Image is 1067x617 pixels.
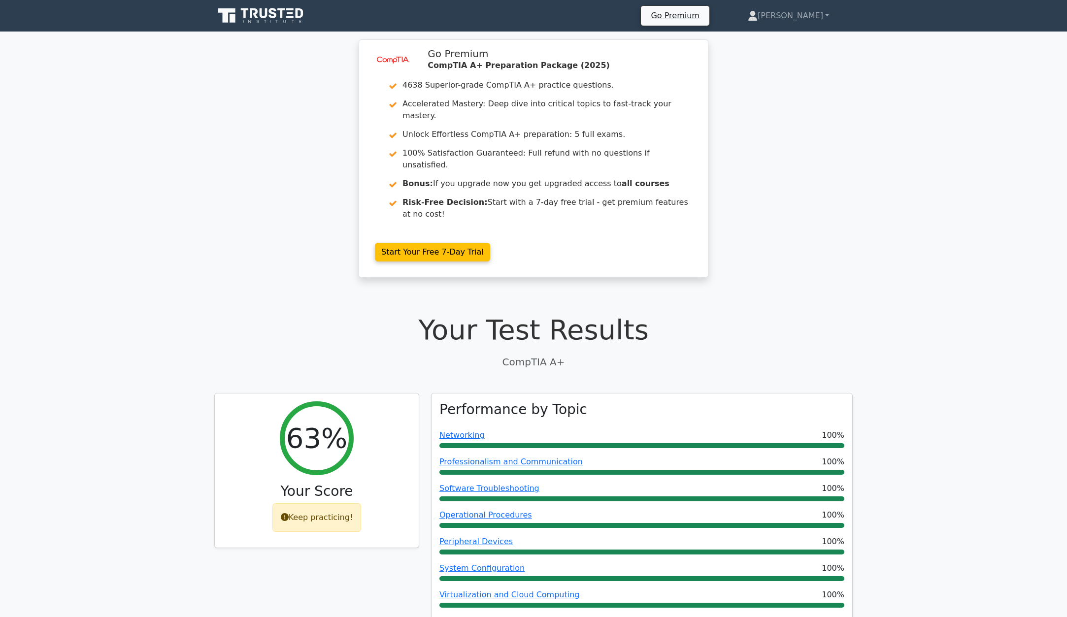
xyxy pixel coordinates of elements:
span: 100% [822,429,844,441]
a: Networking [439,430,485,440]
h1: Your Test Results [214,313,853,346]
a: Go Premium [645,9,705,22]
span: 100% [822,456,844,468]
a: Professionalism and Communication [439,457,583,466]
a: Virtualization and Cloud Computing [439,590,580,599]
a: [PERSON_NAME] [724,6,853,26]
span: 100% [822,562,844,574]
h2: 63% [286,422,347,455]
span: 100% [822,509,844,521]
a: Start Your Free 7-Day Trial [375,243,490,261]
a: Software Troubleshooting [439,484,539,493]
a: Peripheral Devices [439,537,513,546]
p: CompTIA A+ [214,355,853,369]
div: Keep practicing! [272,503,362,532]
h3: Performance by Topic [439,401,587,418]
span: 100% [822,589,844,601]
a: System Configuration [439,563,525,573]
a: Operational Procedures [439,510,532,520]
span: 100% [822,483,844,494]
span: 100% [822,536,844,548]
h3: Your Score [223,483,411,500]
